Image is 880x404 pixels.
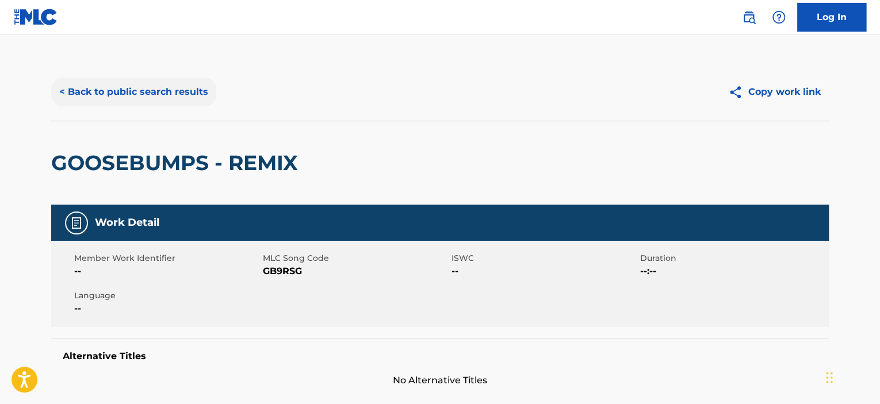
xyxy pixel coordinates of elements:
[51,150,304,176] h2: GOOSEBUMPS - REMIX
[74,264,260,278] span: --
[74,302,260,315] span: --
[742,10,756,24] img: search
[772,10,786,24] img: help
[51,374,829,387] span: No Alternative Titles
[822,349,880,404] iframe: Chat Widget
[263,264,449,278] span: GB9RSG
[452,252,637,264] span: ISWC
[767,6,790,29] div: Help
[640,252,826,264] span: Duration
[826,360,833,395] div: Drag
[74,290,260,302] span: Language
[737,6,760,29] a: Public Search
[51,78,216,106] button: < Back to public search results
[728,85,748,99] img: Copy work link
[70,216,83,230] img: Work Detail
[720,78,829,106] button: Copy work link
[640,264,826,278] span: --:--
[74,252,260,264] span: Member Work Identifier
[263,252,449,264] span: MLC Song Code
[63,351,817,362] h5: Alternative Titles
[14,9,58,25] img: MLC Logo
[452,264,637,278] span: --
[797,3,866,32] a: Log In
[95,216,159,229] h5: Work Detail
